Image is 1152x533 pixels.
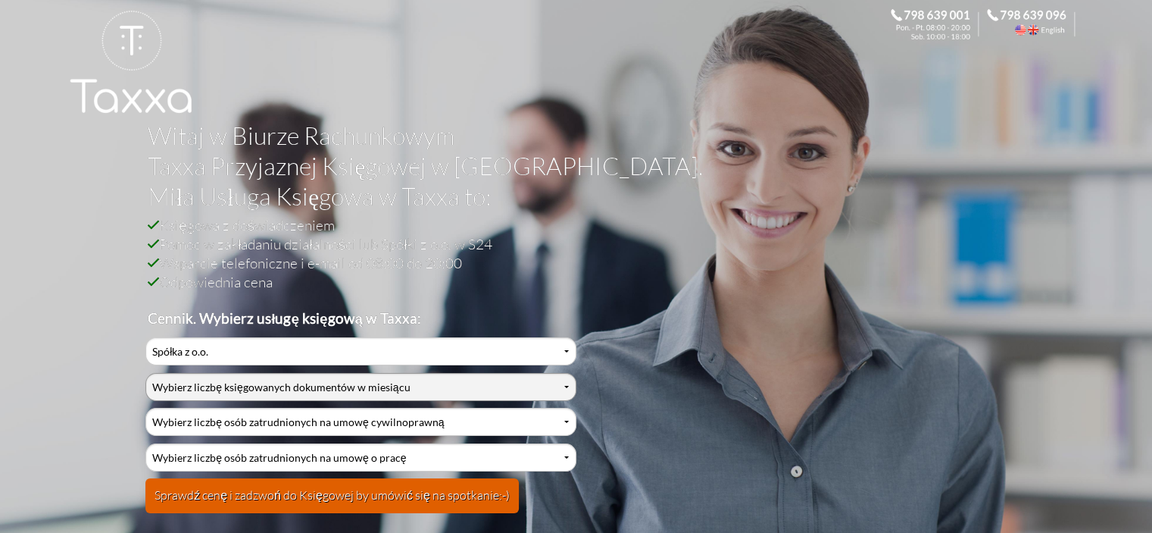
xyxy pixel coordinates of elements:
[148,215,991,328] h2: Księgowa z doświadczeniem Pomoc w zakładaniu działalności lub Spółki z o.o. w S24 Wsparcie telefo...
[145,337,576,523] div: Cennik Usług Księgowych Przyjaznej Księgowej w Biurze Rachunkowym Taxxa
[891,9,987,39] div: Zadzwoń do Księgowej. 798 639 001
[987,9,1083,39] div: Call the Accountant. 798 639 096
[148,121,991,215] h1: Witaj w Biurze Rachunkowym Taxxa Przyjaznej Księgowej w [GEOGRAPHIC_DATA]. Miła Usługa Księgowa w...
[148,309,421,327] b: Cennik. Wybierz usługę księgową w Taxxa:
[145,478,519,513] button: Sprawdź cenę i zadzwoń do Księgowej by umówić się na spotkanie:-)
